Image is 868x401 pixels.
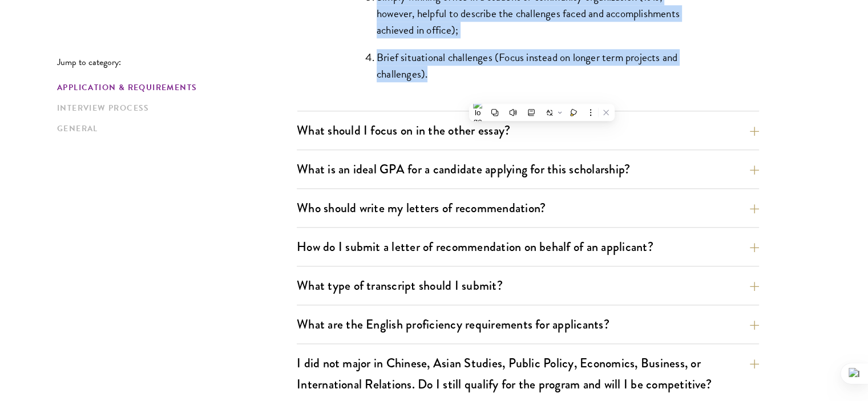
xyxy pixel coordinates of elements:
button: What type of transcript should I submit? [297,273,759,298]
a: Application & Requirements [57,82,290,94]
button: How do I submit a letter of recommendation on behalf of an applicant? [297,234,759,260]
p: Jump to category: [57,57,297,67]
button: What are the English proficiency requirements for applicants? [297,311,759,337]
li: Brief situational challenges (Focus instead on longer term projects and challenges). [377,49,691,82]
button: What is an ideal GPA for a candidate applying for this scholarship? [297,156,759,182]
button: Who should write my letters of recommendation? [297,195,759,221]
a: Interview Process [57,102,290,114]
button: I did not major in Chinese, Asian Studies, Public Policy, Economics, Business, or International R... [297,350,759,397]
button: What should I focus on in the other essay? [297,118,759,143]
a: General [57,123,290,135]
